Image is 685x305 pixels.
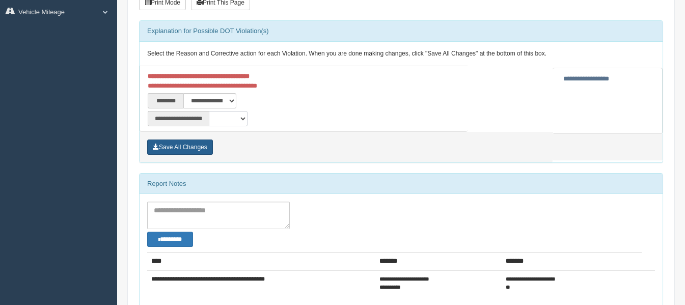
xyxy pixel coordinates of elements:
div: Explanation for Possible DOT Violation(s) [140,21,663,41]
div: Select the Reason and Corrective action for each Violation. When you are done making changes, cli... [140,42,663,66]
button: Save [147,140,213,155]
div: Report Notes [140,174,663,194]
button: Change Filter Options [147,232,193,247]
